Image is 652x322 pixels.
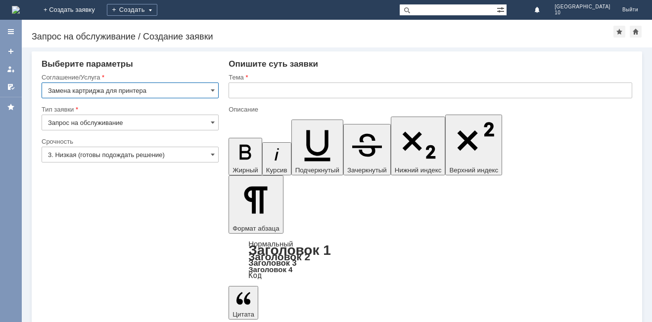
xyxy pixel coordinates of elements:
[291,120,343,175] button: Подчеркнутый
[229,74,630,80] div: Тема
[12,6,20,14] img: logo
[449,166,498,174] span: Верхний индекс
[229,138,262,175] button: Жирный
[42,106,217,113] div: Тип заявки
[229,241,632,279] div: Формат абзаца
[229,59,318,69] span: Опишите суть заявки
[343,124,391,175] button: Зачеркнутый
[3,79,19,95] a: Мои согласования
[233,311,254,318] span: Цитата
[266,166,287,174] span: Курсив
[555,10,610,16] span: 10
[107,4,157,16] div: Создать
[613,26,625,38] div: Добавить в избранное
[3,61,19,77] a: Мои заявки
[32,32,613,41] div: Запрос на обслуживание / Создание заявки
[347,166,387,174] span: Зачеркнутый
[391,117,446,175] button: Нижний индекс
[497,4,507,14] span: Расширенный поиск
[262,142,291,175] button: Курсив
[555,4,610,10] span: [GEOGRAPHIC_DATA]
[233,166,258,174] span: Жирный
[248,240,293,248] a: Нормальный
[229,106,630,113] div: Описание
[248,271,262,280] a: Код
[229,175,283,234] button: Формат абзаца
[248,251,310,262] a: Заголовок 2
[248,242,331,258] a: Заголовок 1
[445,115,502,175] button: Верхний индекс
[229,286,258,320] button: Цитата
[630,26,642,38] div: Сделать домашней страницей
[42,59,133,69] span: Выберите параметры
[42,138,217,145] div: Срочность
[12,6,20,14] a: Перейти на домашнюю страницу
[248,258,296,267] a: Заголовок 3
[295,166,339,174] span: Подчеркнутый
[233,225,279,232] span: Формат абзаца
[42,74,217,80] div: Соглашение/Услуга
[3,43,19,59] a: Создать заявку
[248,265,292,274] a: Заголовок 4
[395,166,442,174] span: Нижний индекс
